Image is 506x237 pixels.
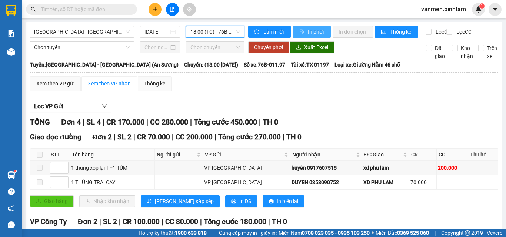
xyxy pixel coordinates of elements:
[291,61,329,69] span: Tài xế: TX 01197
[218,133,281,141] span: Tổng cước 270.000
[137,133,170,141] span: CR 70.000
[141,195,220,207] button: sort-ascending[PERSON_NAME] sắp xếp
[7,30,15,37] img: solution-icon
[3,6,25,39] img: logo
[30,195,74,207] button: uploadGiao hàng
[114,133,116,141] span: |
[190,42,240,53] span: Chọn chuyến
[437,149,468,161] th: CC
[381,29,387,35] span: bar-chart
[390,28,412,36] span: Thống kê
[204,217,266,226] span: Tổng cước 180.000
[8,205,15,212] span: notification
[372,231,374,234] span: ⚪️
[194,118,257,126] span: Tổng cước 450.000
[14,170,16,172] sup: 1
[410,178,435,186] div: 70.000
[165,217,198,226] span: CC 80.000
[225,195,257,207] button: printerIn DS
[106,118,144,126] span: CR 170.000
[492,6,499,13] span: caret-down
[8,221,15,228] span: message
[30,101,111,112] button: Lọc VP Gửi
[484,44,500,60] span: Trên xe
[7,171,15,179] img: warehouse-icon
[299,29,305,35] span: printer
[333,26,373,38] button: In đơn chọn
[146,118,148,126] span: |
[204,178,289,186] div: VP [GEOGRAPHIC_DATA]
[432,44,448,60] span: Đã giao
[30,62,179,68] b: Tuyến: [GEOGRAPHIC_DATA] - [GEOGRAPHIC_DATA] (An Sương)
[119,217,121,226] span: |
[70,149,155,161] th: Tên hàng
[302,230,370,236] strong: 0708 023 035 - 0935 103 250
[204,164,289,172] div: VP [GEOGRAPHIC_DATA]
[144,28,169,36] input: 14/09/2025
[205,150,282,159] span: VP Gửi
[480,3,483,9] span: 1
[263,118,278,126] span: TH 0
[292,178,361,186] div: DUYEN 0358090752
[144,79,165,88] div: Thống kê
[8,188,15,195] span: question-circle
[153,7,158,12] span: plus
[34,102,63,111] span: Lọc VP Gửi
[149,3,162,16] button: plus
[187,7,192,12] span: aim
[162,217,163,226] span: |
[157,150,195,159] span: Người gửi
[34,26,130,37] span: Sài Gòn - Quảng Ngãi (An Sương)
[465,230,470,236] span: copyright
[268,217,270,226] span: |
[176,133,213,141] span: CC 200.000
[26,26,104,40] span: VP Tân Bình ĐT:
[203,175,290,190] td: VP Tân Bình
[363,164,408,172] div: xd phu lâm
[279,229,370,237] span: Miền Nam
[6,5,16,16] img: logo-vxr
[83,118,84,126] span: |
[30,133,81,141] span: Giao dọc đường
[479,3,485,9] sup: 1
[41,5,128,13] input: Tìm tên, số ĐT hoặc mã đơn
[61,118,81,126] span: Đơn 4
[263,28,285,36] span: Làm mới
[239,197,251,205] span: In DS
[415,4,472,14] span: vanmen.binhtam
[248,41,289,53] button: Chuyển phơi
[231,199,236,204] span: printer
[290,41,334,53] button: downloadXuất Excel
[184,61,238,69] span: Chuyến: (18:00 [DATE])
[79,195,135,207] button: downloadNhập kho nhận
[71,178,153,186] div: 1 THÙNG TRAI CAY
[14,43,83,50] span: VP [GEOGRAPHIC_DATA] -
[304,43,328,51] span: Xuất Excel
[144,43,169,51] input: Chọn ngày
[334,61,400,69] span: Loại xe: Giường Nằm 46 chỗ
[133,133,135,141] span: |
[376,229,429,237] span: Miền Bắc
[212,229,213,237] span: |
[293,26,331,38] button: printerIn phơi
[34,42,130,53] span: Chọn tuyến
[3,52,60,66] span: Nhận:
[200,217,202,226] span: |
[172,133,174,141] span: |
[203,161,290,175] td: VP Tân Bình
[435,229,436,237] span: |
[7,48,15,56] img: warehouse-icon
[219,229,277,237] span: Cung cấp máy in - giấy in:
[139,229,207,237] span: Hỗ trợ kỹ thuật:
[26,4,100,25] strong: CÔNG TY CP BÌNH TÂM
[292,150,355,159] span: Người nhận
[30,118,50,126] span: TỔNG
[26,26,104,40] span: 085 88 555 88
[489,3,502,16] button: caret-down
[283,133,284,141] span: |
[123,217,160,226] span: CR 100.000
[36,79,74,88] div: Xem theo VP gửi
[438,164,467,172] div: 200.000
[292,164,361,172] div: huyên 0917607515
[263,195,304,207] button: printerIn biên lai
